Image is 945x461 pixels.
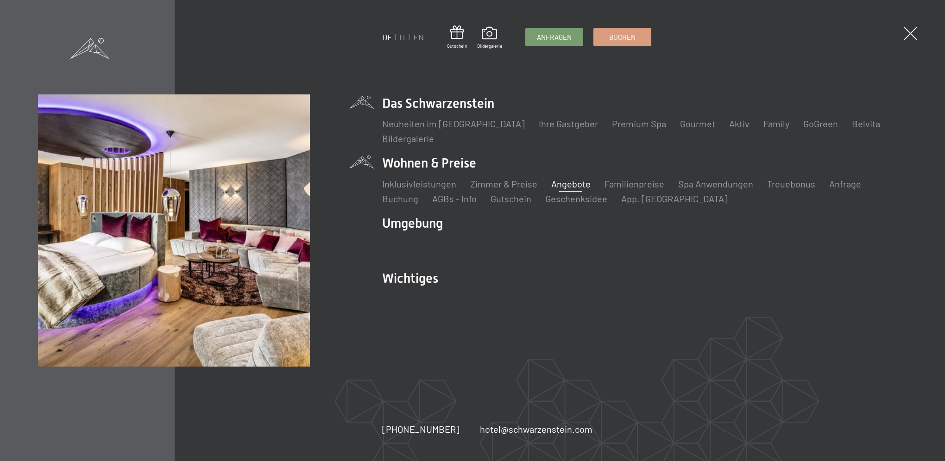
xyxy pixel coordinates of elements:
a: Gutschein [491,193,531,204]
a: Aktiv [729,118,750,129]
a: Zimmer & Preise [470,178,537,189]
a: Anfragen [526,28,583,46]
a: Angebote [551,178,591,189]
a: Anfrage [829,178,861,189]
span: Buchen [609,32,636,42]
a: Bildergalerie [382,133,434,144]
a: Familienpreise [605,178,664,189]
a: [PHONE_NUMBER] [382,423,460,436]
a: App. [GEOGRAPHIC_DATA] [621,193,728,204]
span: Anfragen [537,32,572,42]
a: EN [413,32,424,42]
a: Gutschein [447,25,467,49]
span: Bildergalerie [477,43,502,49]
a: AGBs - Info [432,193,477,204]
a: Neuheiten im [GEOGRAPHIC_DATA] [382,118,525,129]
a: Geschenksidee [545,193,607,204]
a: Inklusivleistungen [382,178,456,189]
a: Family [763,118,789,129]
a: Buchen [594,28,651,46]
a: Gourmet [680,118,715,129]
span: [PHONE_NUMBER] [382,424,460,435]
a: Ihre Gastgeber [539,118,598,129]
a: Treuebonus [767,178,815,189]
a: Spa Anwendungen [678,178,753,189]
a: Premium Spa [612,118,666,129]
a: GoGreen [803,118,838,129]
span: Gutschein [447,43,467,49]
img: Wellnesshotel Südtirol SCHWARZENSTEIN - Wellnessurlaub in den Alpen, Wandern und Wellness [38,94,310,366]
a: Bildergalerie [477,27,502,49]
a: IT [399,32,406,42]
a: hotel@schwarzenstein.com [480,423,592,436]
a: Belvita [852,118,880,129]
a: DE [382,32,392,42]
a: Buchung [382,193,418,204]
